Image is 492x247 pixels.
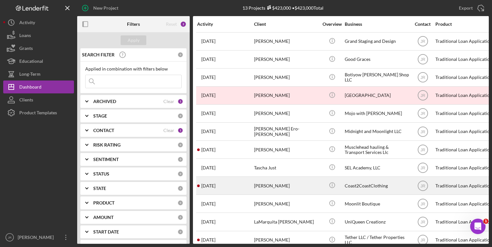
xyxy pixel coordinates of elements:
div: [PERSON_NAME] [254,141,318,158]
time: 2025-07-22 17:38 [201,165,215,170]
div: 13 Projects • $423,000 Total [242,5,323,11]
div: Grand Staging and Design [345,33,409,50]
button: New Project [77,2,125,14]
text: JR [420,202,425,206]
div: 0 [178,52,183,58]
div: Reset [166,22,177,27]
div: Educational [19,55,43,69]
time: 2025-08-12 21:00 [201,219,215,224]
div: Activity [197,22,253,27]
time: 2025-02-22 21:38 [201,75,215,80]
div: [PERSON_NAME] [254,87,318,104]
div: Mojo with [PERSON_NAME] [345,105,409,122]
div: [PERSON_NAME] [254,195,318,212]
iframe: Intercom live chat [470,219,486,234]
button: Long-Term [3,68,74,81]
b: STATUS [93,171,109,176]
div: New Project [93,2,118,14]
div: Contact [411,22,435,27]
div: $423,000 [265,5,291,11]
div: 0 [178,200,183,206]
b: Filters [127,22,140,27]
text: JR [8,236,12,239]
div: 0 [178,113,183,119]
b: ARCHIVED [93,99,116,104]
time: 2025-04-22 19:13 [201,57,215,62]
span: 1 [483,219,488,224]
b: STAGE [93,113,107,119]
div: [PERSON_NAME] Ero-[PERSON_NAME] [254,123,318,140]
text: JR [420,238,425,242]
div: Botiyow [PERSON_NAME] Shop LLC [345,69,409,86]
b: RISK RATING [93,142,121,147]
button: Loans [3,29,74,42]
div: Export [459,2,473,14]
time: 2025-08-14 21:06 [201,237,215,242]
time: 2025-02-12 19:32 [201,39,215,44]
div: Loans [19,29,31,43]
b: CONTACT [93,128,114,133]
div: [PERSON_NAME] [254,69,318,86]
button: Educational [3,55,74,68]
div: [PERSON_NAME] [16,231,58,245]
div: [GEOGRAPHIC_DATA] [345,87,409,104]
button: JR[PERSON_NAME] [3,231,74,244]
text: JR [420,39,425,44]
b: STATE [93,186,106,191]
div: 0 [178,142,183,148]
div: Coast2CoastClothing [345,177,409,194]
button: Apply [121,35,146,45]
time: 2025-04-29 03:12 [201,129,215,134]
b: AMOUNT [93,215,114,220]
div: Good Graces [345,51,409,68]
div: 0 [178,185,183,191]
div: Clear [163,99,174,104]
text: JR [420,57,425,62]
div: LaMarquita [PERSON_NAME] [254,213,318,230]
button: Dashboard [3,81,74,93]
text: JR [420,184,425,188]
button: Activity [3,16,74,29]
div: [PERSON_NAME] [254,177,318,194]
button: Export [452,2,489,14]
div: 0 [178,229,183,235]
div: [PERSON_NAME] [254,51,318,68]
button: Clients [3,93,74,106]
div: Product Templates [19,106,57,121]
div: Clients [19,93,33,108]
time: 2025-05-15 16:46 [201,111,215,116]
div: Apply [128,35,140,45]
b: PRODUCT [93,200,114,205]
div: Grants [19,42,33,56]
div: Tascha Just [254,159,318,176]
div: [PERSON_NAME] [254,105,318,122]
div: Moonlit Boutique [345,195,409,212]
time: 2025-09-11 20:52 [201,183,215,188]
text: JR [420,129,425,134]
text: JR [420,147,425,152]
div: Applied in combination with filters below [85,66,182,71]
div: 0 [178,214,183,220]
text: JR [420,111,425,116]
text: JR [420,75,425,80]
button: Grants [3,42,74,55]
div: Long-Term [19,68,41,82]
text: JR [420,93,425,98]
b: START DATE [93,229,119,234]
div: 0 [178,171,183,177]
time: 2025-08-04 21:04 [201,201,215,206]
div: 2 [180,21,187,27]
time: 2025-09-08 22:05 [201,147,215,152]
div: Clear [163,128,174,133]
button: Product Templates [3,106,74,119]
div: Business [345,22,409,27]
div: SEL Academy, LLC [345,159,409,176]
div: Midnight and Moonlight LLC [345,123,409,140]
